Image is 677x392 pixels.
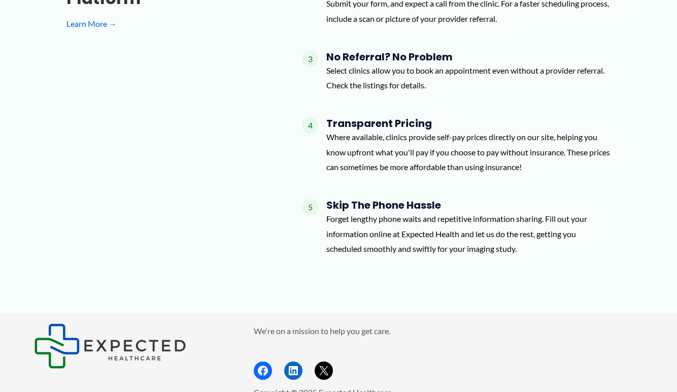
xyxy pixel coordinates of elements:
span: 3 [302,51,318,67]
p: We're on a mission to help you get care. [254,323,643,339]
img: Expected Healthcare Logo - side, dark font, small [34,323,186,369]
p: Forget lengthy phone waits and repetitive information sharing. Fill out your information online a... [326,211,611,256]
span: 4 [302,117,318,134]
h4: Skip the Phone Hassle [326,199,611,211]
h4: Transparent Pricing [326,117,611,129]
aside: Footer Widget 2 [254,323,643,380]
p: Select clinics allow you to book an appointment even without a provider referral. Check the listi... [326,63,611,93]
aside: Footer Widget 1 [34,323,228,369]
h4: No Referral? No Problem [326,51,611,63]
span: 5 [302,199,318,215]
a: Learn More → [66,16,269,31]
p: Where available, clinics provide self-pay prices directly on our site, helping you know upfront w... [326,129,611,175]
